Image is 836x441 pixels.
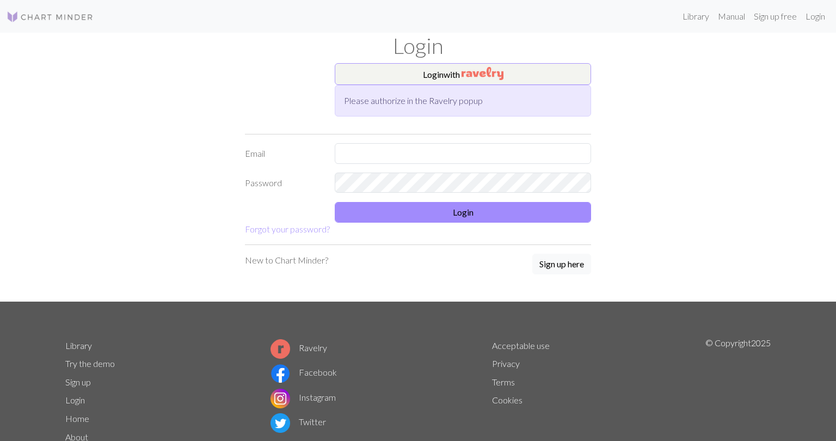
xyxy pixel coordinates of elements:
button: Login [335,202,591,223]
a: Sign up here [532,254,591,275]
a: Privacy [492,358,520,369]
div: Please authorize in the Ravelry popup [335,85,591,117]
a: Forgot your password? [245,224,330,234]
a: Manual [714,5,749,27]
a: Acceptable use [492,340,550,351]
a: Ravelry [271,342,327,353]
button: Loginwith [335,63,591,85]
label: Password [238,173,328,193]
button: Sign up here [532,254,591,274]
a: Library [678,5,714,27]
img: Ravelry logo [271,339,290,359]
label: Email [238,143,328,164]
p: New to Chart Minder? [245,254,328,267]
a: Login [801,5,829,27]
img: Logo [7,10,94,23]
a: Instagram [271,392,336,402]
img: Twitter logo [271,413,290,433]
a: Home [65,413,89,424]
a: Library [65,340,92,351]
a: Facebook [271,367,337,377]
a: Sign up free [749,5,801,27]
img: Ravelry [462,67,503,80]
img: Facebook logo [271,364,290,383]
a: Try the demo [65,358,115,369]
a: Terms [492,377,515,387]
a: Login [65,395,85,405]
a: Sign up [65,377,91,387]
a: Cookies [492,395,522,405]
img: Instagram logo [271,389,290,408]
a: Twitter [271,416,326,427]
h1: Login [59,33,777,59]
